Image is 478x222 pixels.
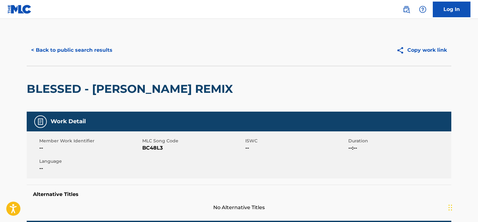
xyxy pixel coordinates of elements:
[447,192,478,222] iframe: Chat Widget
[433,2,470,17] a: Log In
[27,42,117,58] button: < Back to public search results
[245,144,347,152] span: --
[396,46,407,54] img: Copy work link
[403,6,410,13] img: search
[51,118,86,125] h5: Work Detail
[39,165,141,172] span: --
[416,3,429,16] div: Help
[27,82,236,96] h2: BLESSED - [PERSON_NAME] REMIX
[447,192,478,222] div: চ্যাট উইজেট
[448,198,452,217] div: টেনে আনুন
[392,42,451,58] button: Copy work link
[33,191,445,198] h5: Alternative Titles
[348,138,450,144] span: Duration
[142,144,244,152] span: BC48L3
[27,204,451,211] span: No Alternative Titles
[142,138,244,144] span: MLC Song Code
[37,118,44,125] img: Work Detail
[8,5,32,14] img: MLC Logo
[245,138,347,144] span: ISWC
[348,144,450,152] span: --:--
[419,6,426,13] img: help
[400,3,413,16] a: Public Search
[39,158,141,165] span: Language
[39,138,141,144] span: Member Work Identifier
[39,144,141,152] span: --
